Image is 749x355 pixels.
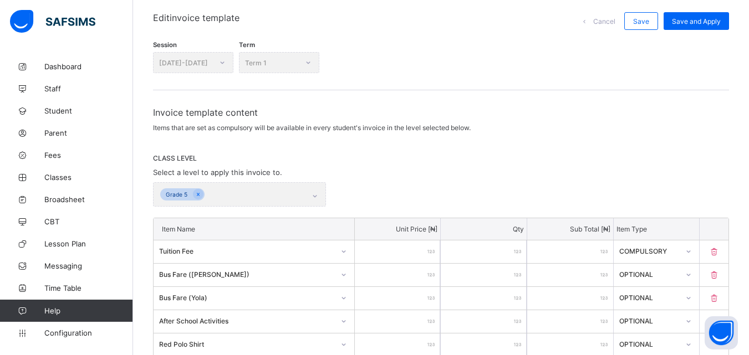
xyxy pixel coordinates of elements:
[159,316,334,325] div: After School Activities
[44,261,133,270] span: Messaging
[159,339,334,348] div: Red Polo Shirt
[593,17,615,25] span: Cancel
[444,225,524,233] p: Qty
[44,239,133,248] span: Lesson Plan
[705,316,738,349] button: Open asap
[10,10,95,33] img: safsims
[619,293,680,301] div: OPTIONAL
[44,217,133,226] span: CBT
[153,168,282,177] span: Select a level to apply this invoice to.
[239,41,255,49] span: Term
[153,12,240,30] span: Edit invoice template
[619,270,680,278] div: OPTIONAL
[44,62,133,71] span: Dashboard
[633,17,649,25] span: Save
[44,106,133,115] span: Student
[619,316,680,325] div: OPTIONAL
[530,225,610,233] p: Sub Total [ ₦ ]
[672,17,721,25] span: Save and Apply
[44,306,133,315] span: Help
[162,225,346,233] p: Item Name
[44,328,133,337] span: Configuration
[358,225,438,233] p: Unit Price [ ₦ ]
[153,124,471,132] span: Items that are set as compulsory will be available in every student's invoice in the level select...
[44,284,133,292] span: Time Table
[153,107,729,118] span: Invoice template content
[159,246,334,255] div: Tuition Fee
[153,154,729,162] span: CLASS LEVEL
[44,173,133,182] span: Classes
[619,339,680,348] div: OPTIONAL
[44,151,133,160] span: Fees
[44,84,133,93] span: Staff
[153,41,177,49] span: Session
[619,246,680,255] div: COMPULSORY
[44,195,133,204] span: Broadsheet
[44,128,133,137] span: Parent
[159,293,334,301] div: Bus Fare (Yola)
[159,270,334,278] div: Bus Fare ([PERSON_NAME])
[616,225,697,233] p: Item Type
